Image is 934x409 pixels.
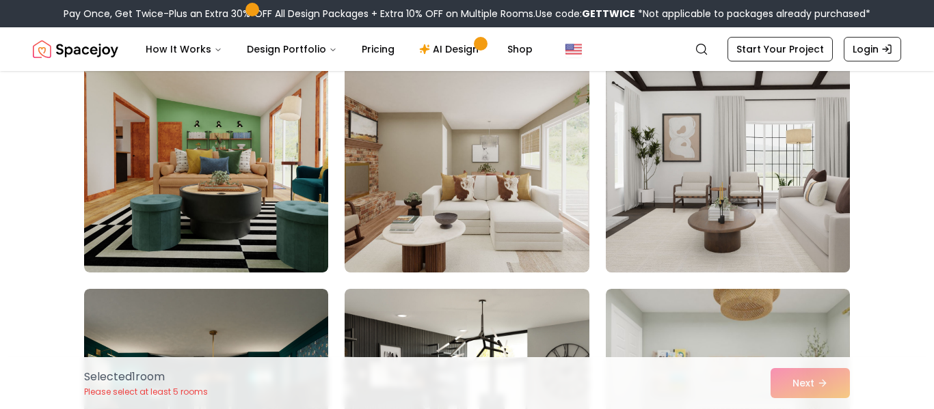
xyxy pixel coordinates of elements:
[84,369,208,385] p: Selected 1 room
[84,54,328,272] img: Room room-25
[135,36,544,63] nav: Main
[345,54,589,272] img: Room room-26
[408,36,494,63] a: AI Design
[84,386,208,397] p: Please select at least 5 rooms
[565,41,582,57] img: United States
[535,7,635,20] span: Use code:
[844,37,901,61] a: Login
[496,36,544,63] a: Shop
[728,37,833,61] a: Start Your Project
[236,36,348,63] button: Design Portfolio
[33,27,901,71] nav: Global
[64,7,870,20] div: Pay Once, Get Twice-Plus an Extra 30% OFF All Design Packages + Extra 10% OFF on Multiple Rooms.
[635,7,870,20] span: *Not applicable to packages already purchased*
[33,36,118,63] img: Spacejoy Logo
[135,36,233,63] button: How It Works
[33,36,118,63] a: Spacejoy
[351,36,405,63] a: Pricing
[600,48,856,278] img: Room room-27
[582,7,635,20] b: GETTWICE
